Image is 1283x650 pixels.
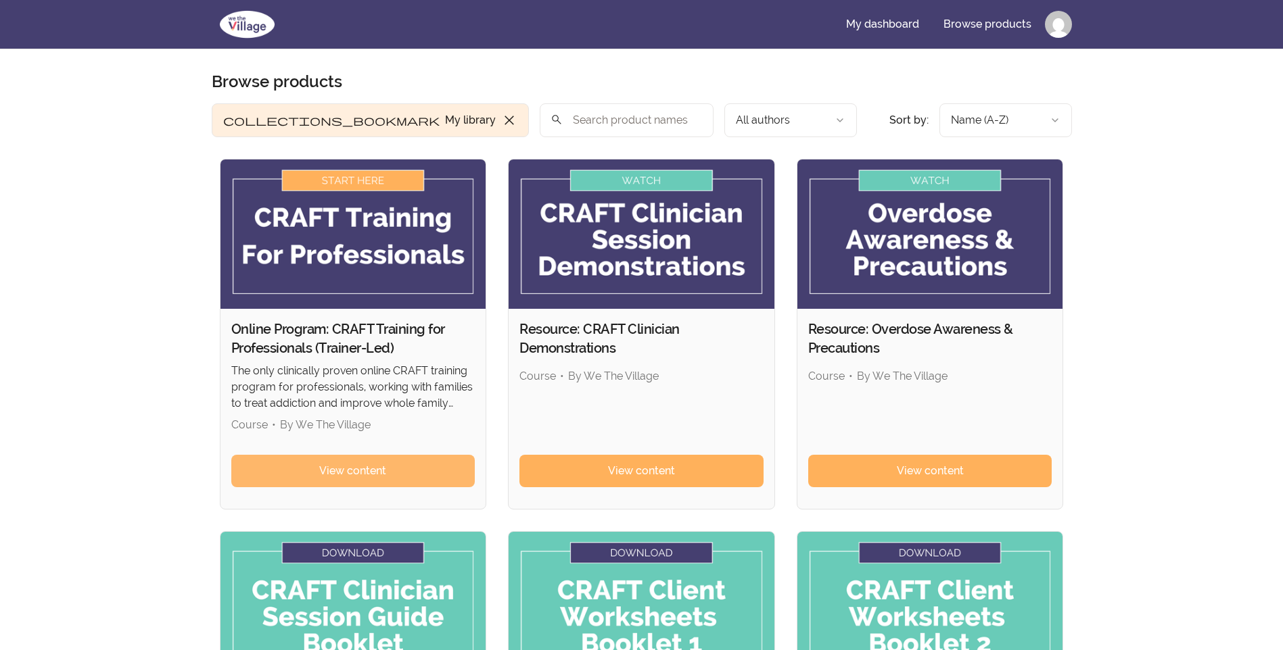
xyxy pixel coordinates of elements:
[551,110,563,129] span: search
[231,418,268,431] span: Course
[272,418,276,431] span: •
[897,463,964,479] span: View content
[560,370,564,382] span: •
[540,103,714,137] input: Search product names
[1045,11,1072,38] img: Profile image for Wynisha Holmes
[889,114,929,126] span: Sort by:
[568,370,659,382] span: By We The Village
[808,455,1052,487] a: View content
[212,71,342,93] h2: Browse products
[939,103,1072,137] button: Product sort options
[509,159,774,309] img: Product image for Resource: CRAFT Clinician Demonstrations
[933,8,1042,41] a: Browse products
[212,103,529,137] button: Filter by My library
[220,159,486,309] img: Product image for Online Program: CRAFT Training for Professionals (Trainer-Led)
[280,418,371,431] span: By We The Village
[835,8,1072,41] nav: Main
[835,8,930,41] a: My dashboard
[212,8,283,41] img: We The Village logo
[231,363,475,411] p: The only clinically proven online CRAFT training program for professionals, working with families...
[808,320,1052,357] h2: Resource: Overdose Awareness & Precautions
[849,370,853,382] span: •
[231,455,475,487] a: View content
[519,320,764,357] h2: Resource: CRAFT Clinician Demonstrations
[501,112,517,128] span: close
[231,320,475,357] h2: Online Program: CRAFT Training for Professionals (Trainer-Led)
[519,370,556,382] span: Course
[319,463,386,479] span: View content
[808,370,845,382] span: Course
[797,159,1063,309] img: Product image for Resource: Overdose Awareness & Precautions
[724,103,857,137] button: Filter by author
[857,370,948,382] span: By We The Village
[519,455,764,487] a: View content
[608,463,675,479] span: View content
[223,112,440,128] span: collections_bookmark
